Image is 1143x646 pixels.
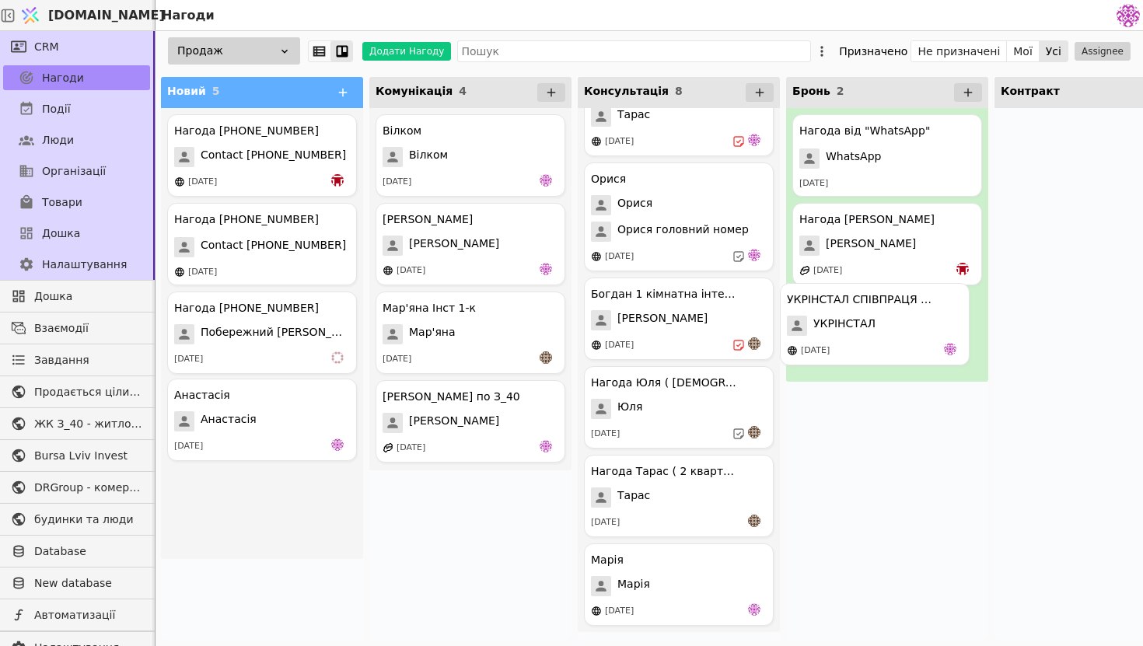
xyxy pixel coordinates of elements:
[34,543,142,560] span: Database
[3,96,150,121] a: Події
[839,40,907,62] div: Призначено
[3,284,150,309] a: Дошка
[34,320,142,337] span: Взаємодії
[3,316,150,340] a: Взаємодії
[3,190,150,215] a: Товари
[48,6,165,25] span: [DOMAIN_NAME]
[34,416,142,432] span: ЖК З_40 - житлова та комерційна нерухомість класу Преміум
[42,70,84,86] span: Нагоди
[1117,4,1140,27] img: 137b5da8a4f5046b86490006a8dec47a
[156,6,215,25] h2: Нагоди
[3,571,150,595] a: New database
[1075,42,1131,61] button: Assignee
[3,443,150,468] a: Bursa Lviv Invest
[42,163,106,180] span: Організації
[34,512,142,528] span: будинки та люди
[3,539,150,564] a: Database
[42,132,74,148] span: Люди
[167,85,206,97] span: Новий
[837,85,844,97] span: 2
[19,1,42,30] img: Logo
[16,1,156,30] a: [DOMAIN_NAME]
[34,39,59,55] span: CRM
[584,85,669,97] span: Консультація
[1007,40,1040,62] button: Мої
[792,85,830,97] span: Бронь
[34,288,142,305] span: Дошка
[3,65,150,90] a: Нагоди
[3,411,150,436] a: ЖК З_40 - житлова та комерційна нерухомість класу Преміум
[212,85,220,97] span: 5
[3,221,150,246] a: Дошка
[911,40,1007,62] button: Не призначені
[42,257,127,273] span: Налаштування
[42,225,80,242] span: Дошка
[3,379,150,404] a: Продається цілий будинок [PERSON_NAME] нерухомість
[34,352,89,368] span: Завдання
[34,607,142,623] span: Автоматизації
[34,480,142,496] span: DRGroup - комерційна нерухоомість
[457,40,811,62] input: Пошук
[1040,40,1068,62] button: Усі
[3,34,150,59] a: CRM
[376,85,453,97] span: Комунікація
[1001,85,1060,97] span: Контракт
[675,85,683,97] span: 8
[459,85,467,97] span: 4
[3,475,150,500] a: DRGroup - комерційна нерухоомість
[34,384,142,400] span: Продається цілий будинок [PERSON_NAME] нерухомість
[168,37,300,65] div: Продаж
[42,194,82,211] span: Товари
[34,448,142,464] span: Bursa Lviv Invest
[42,101,71,117] span: Події
[3,347,150,372] a: Завдання
[362,42,451,61] button: Додати Нагоду
[3,127,150,152] a: Люди
[3,602,150,627] a: Автоматизації
[3,159,150,183] a: Організації
[3,507,150,532] a: будинки та люди
[34,575,142,592] span: New database
[3,252,150,277] a: Налаштування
